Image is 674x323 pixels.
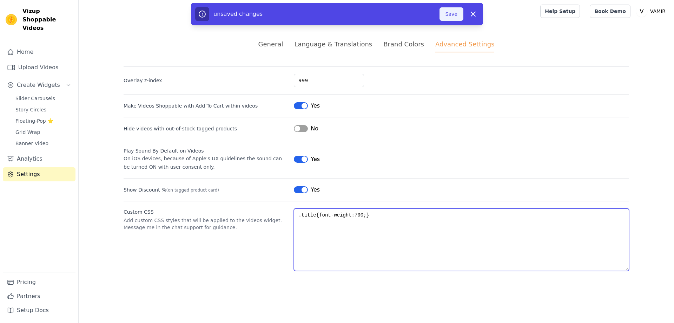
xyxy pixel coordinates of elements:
[294,39,372,49] div: Language & Translations
[166,188,219,193] span: (on tagged product card)
[15,129,40,136] span: Grid Wrap
[3,60,75,75] a: Upload Videos
[124,125,288,132] label: Hide videos with out-of-stock tagged products
[294,102,320,110] button: Yes
[124,156,282,170] span: On iOS devices, because of Apple's UX guidelines the sound can be turned ON with user consent only.
[3,78,75,92] button: Create Widgets
[3,45,75,59] a: Home
[294,155,320,163] button: Yes
[3,303,75,317] a: Setup Docs
[124,208,288,215] label: Custom CSS
[124,77,288,84] label: Overlay z-index
[435,39,494,52] div: Advanced Settings
[15,106,46,113] span: Story Circles
[15,117,53,124] span: Floating-Pop ⭐
[383,39,424,49] div: Brand Colors
[294,124,318,133] button: No
[15,140,48,147] span: Banner Video
[311,102,320,110] span: Yes
[3,275,75,289] a: Pricing
[124,102,258,109] label: Make Videos Shoppable with Add To Cart within videos
[258,39,283,49] div: General
[3,152,75,166] a: Analytics
[294,186,320,194] button: Yes
[11,105,75,115] a: Story Circles
[311,186,320,194] span: Yes
[124,186,288,193] label: Show Discount %
[124,217,288,231] p: Add custom CSS styles that will be applied to the videos widget. Message me in the chat support f...
[3,167,75,181] a: Settings
[213,11,263,17] span: unsaved changes
[124,147,288,154] div: Play Sound By Default on Videos
[311,124,318,133] span: No
[11,138,75,148] a: Banner Video
[311,155,320,163] span: Yes
[11,116,75,126] a: Floating-Pop ⭐
[11,127,75,137] a: Grid Wrap
[15,95,55,102] span: Slider Carousels
[440,7,463,21] button: Save
[11,93,75,103] a: Slider Carousels
[3,289,75,303] a: Partners
[17,81,60,89] span: Create Widgets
